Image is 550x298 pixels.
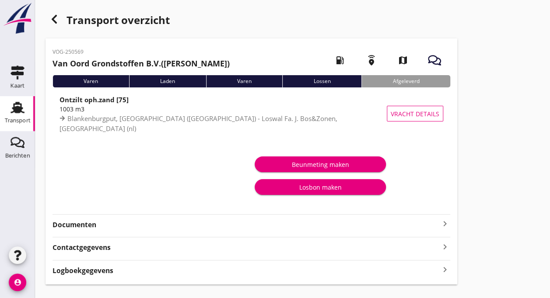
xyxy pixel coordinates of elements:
span: Blankenburgput, [GEOGRAPHIC_DATA] ([GEOGRAPHIC_DATA]) - Loswal Fa. J. Bos&Zonen, [GEOGRAPHIC_DATA... [60,114,337,133]
span: Vracht details [391,109,439,118]
i: map [391,48,415,73]
strong: Ontzilt oph.zand [75] [60,95,129,104]
img: logo-small.a267ee39.svg [2,2,33,35]
div: Lossen [282,75,361,87]
div: Kaart [11,83,25,88]
div: Transport [5,118,31,123]
i: keyboard_arrow_right [440,264,450,276]
div: Beunmeting maken [262,160,379,169]
i: account_circle [9,274,26,291]
p: VOG-250569 [53,48,230,56]
h2: ([PERSON_NAME]) [53,58,230,69]
div: 1003 m3 [60,104,391,114]
strong: Logboekgegevens [53,266,113,276]
button: Vracht details [387,106,443,121]
button: Beunmeting maken [255,156,386,172]
div: Varen [206,75,283,87]
a: Ontzilt oph.zand [75]1003 m3Blankenburgput, [GEOGRAPHIC_DATA] ([GEOGRAPHIC_DATA]) - Loswal Fa. J.... [53,94,450,133]
strong: Van Oord Grondstoffen B.V. [53,58,161,69]
div: Berichten [5,152,30,158]
strong: Contactgegevens [53,243,111,253]
div: Varen [53,75,129,87]
div: Transport overzicht [46,10,457,31]
button: Losbon maken [255,179,386,195]
div: Afgeleverd [361,75,450,87]
i: keyboard_arrow_right [440,218,450,229]
div: Losbon maken [262,183,379,192]
div: Laden [129,75,206,87]
i: local_gas_station [328,48,352,73]
strong: Documenten [53,220,440,230]
i: emergency_share [359,48,384,73]
i: keyboard_arrow_right [440,241,450,253]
